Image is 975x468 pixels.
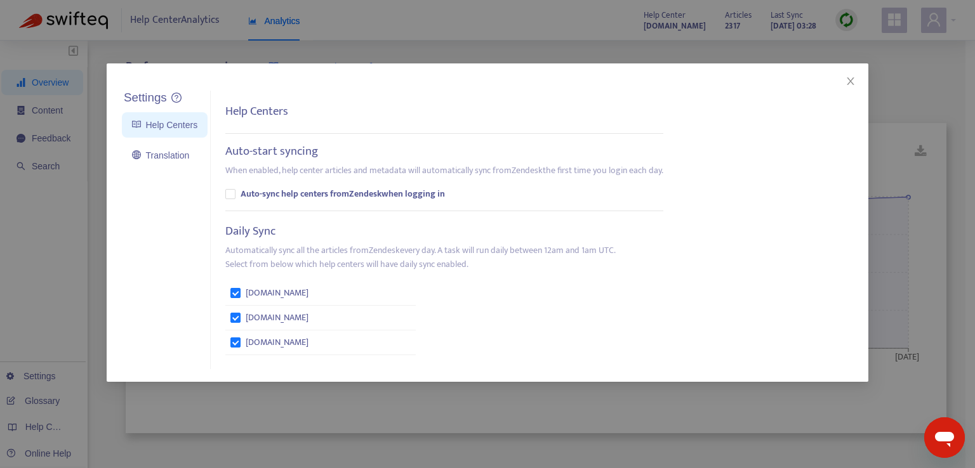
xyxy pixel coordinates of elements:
[225,164,663,178] p: When enabled, help center articles and metadata will automatically sync from Zendesk the first ti...
[124,91,167,105] h5: Settings
[844,74,858,88] button: Close
[225,145,318,159] h5: Auto-start syncing
[225,105,288,119] h5: Help Centers
[846,76,856,86] span: close
[241,187,445,201] b: Auto-sync help centers from Zendesk when logging in
[225,224,275,239] h5: Daily Sync
[132,120,197,130] a: Help Centers
[225,244,616,271] p: Automatically sync all the articles from Zendesk every day. A task will run daily between 12am an...
[246,335,308,349] span: [DOMAIN_NAME]
[132,150,189,160] a: Translation
[246,286,308,300] span: [DOMAIN_NAME]
[171,93,182,103] a: question-circle
[246,311,308,325] span: [DOMAIN_NAME]
[924,417,965,458] iframe: Кнопка, открывающая окно обмена сообщениями; идет разговор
